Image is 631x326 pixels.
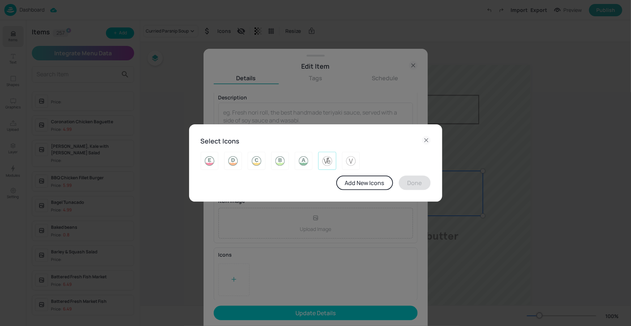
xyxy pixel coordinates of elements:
[251,155,262,167] img: 2025-05-23-1748002494059mh20copv50l.svg
[321,155,333,167] img: 2025-05-23-1748001211507abz76z1vbya.svg
[274,155,286,167] img: 2025-05-23-17480024856412e950u6za4x.svg
[298,155,309,167] img: 2025-05-23-1748002478905wufosrlky8j.svg
[227,155,239,167] img: 2025-05-23-17480025044800adiv6njwp3r.svg
[204,155,215,167] img: 2025-05-23-1748002550993l8jxpbe2ird.svg
[201,136,240,146] h6: Select Icons
[336,176,393,190] button: Add New Icons
[345,155,357,167] img: 2025-05-23-1748001205850469467qbu3v.svg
